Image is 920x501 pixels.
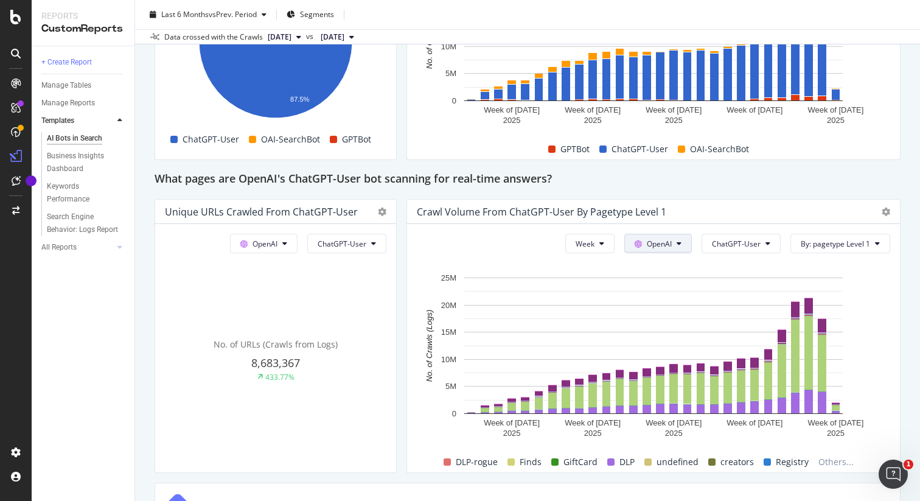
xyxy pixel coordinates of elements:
button: Segments [282,5,339,24]
text: 2025 [665,116,683,125]
text: 2025 [503,429,521,438]
text: 2025 [503,116,521,125]
text: 2025 [584,116,602,125]
a: Templates [41,114,114,127]
a: Manage Reports [41,97,126,110]
span: OpenAI [253,239,277,249]
div: Manage Tables [41,79,91,92]
span: OpenAI [647,239,672,249]
div: Crawl Volume from ChatGPT-User by pagetype Level 1 [417,206,666,218]
text: No. of Crawls (Logs) [425,310,434,382]
text: 15M [441,328,456,337]
a: All Reports [41,241,114,254]
text: 10M [441,355,456,364]
span: GiftCard [563,455,598,469]
div: Data crossed with the Crawls [164,32,263,43]
span: GPTBot [560,142,590,156]
text: Week of [DATE] [565,105,621,114]
button: ChatGPT-User [307,234,386,253]
text: Week of [DATE] [807,105,863,114]
button: OpenAI [230,234,298,253]
a: + Create Report [41,56,126,69]
span: Others... [814,455,859,469]
text: 0 [452,409,456,418]
div: CustomReports [41,22,125,36]
a: AI Bots in Search [47,132,126,145]
button: [DATE] [316,30,359,44]
div: Manage Reports [41,97,95,110]
button: By: pagetype Level 1 [790,234,890,253]
text: Week of [DATE] [807,418,863,427]
text: Week of [DATE] [646,418,702,427]
span: No. of URLs (Crawls from Logs) [214,338,338,350]
button: [DATE] [263,30,306,44]
span: 8,683,367 [251,356,300,370]
text: Week of [DATE] [727,105,782,114]
span: GPTBot [342,132,371,147]
text: 10M [441,42,456,51]
div: All Reports [41,241,77,254]
a: Business Insights Dashboard [47,150,126,175]
span: Segments [300,9,334,19]
span: Week [576,239,594,249]
span: By: pagetype Level 1 [801,239,870,249]
div: + Create Report [41,56,92,69]
span: vs [306,31,316,42]
span: ChatGPT-User [612,142,668,156]
div: Reports [41,10,125,22]
span: ChatGPT-User [712,239,761,249]
span: Last 6 Months [161,9,209,19]
text: 5M [445,69,456,79]
span: ChatGPT-User [318,239,366,249]
div: Tooltip anchor [26,175,37,186]
text: 5M [445,382,456,391]
span: ChatGPT-User [183,132,239,147]
span: 2025 Feb. 20th [321,32,344,43]
span: DLP [619,455,635,469]
text: 2025 [584,429,602,438]
text: Week of [DATE] [484,105,540,114]
a: Manage Tables [41,79,126,92]
text: 25M [441,273,456,282]
span: Finds [520,455,542,469]
svg: A chart. [417,272,890,442]
span: undefined [657,455,699,469]
text: Week of [DATE] [727,418,782,427]
a: Keywords Performance [47,180,126,206]
div: AI Bots in Search [47,132,102,145]
div: Business Insights Dashboard [47,150,117,175]
div: Search Engine Behavior: Logs Report [47,211,119,236]
text: 87.5% [290,96,309,103]
span: Registry [776,455,809,469]
button: OpenAI [624,234,692,253]
iframe: Intercom live chat [879,460,908,489]
text: 2025 [665,429,683,438]
div: 433.77% [265,372,294,382]
span: OAI-SearchBot [690,142,749,156]
h2: What pages are OpenAI's ChatGPT-User bot scanning for real-time answers? [155,170,552,189]
text: 2025 [827,116,845,125]
text: 0 [452,96,456,105]
text: Week of [DATE] [565,418,621,427]
div: Templates [41,114,74,127]
text: 2025 [827,429,845,438]
span: OAI-SearchBot [261,132,320,147]
button: ChatGPT-User [702,234,781,253]
a: Search Engine Behavior: Logs Report [47,211,126,236]
span: DLP-rogue [456,455,498,469]
text: Week of [DATE] [484,418,540,427]
div: What pages are OpenAI's ChatGPT-User bot scanning for real-time answers? [155,170,901,189]
div: Unique URLs Crawled from ChatGPT-User [165,206,358,218]
div: Unique URLs Crawled from ChatGPT-UserOpenAIChatGPT-UserNo. of URLs (Crawls from Logs)8,683,367433... [155,199,397,473]
text: Week of [DATE] [646,105,702,114]
span: vs Prev. Period [209,9,257,19]
button: Last 6 MonthsvsPrev. Period [145,5,271,24]
button: Week [565,234,615,253]
text: 20M [441,301,456,310]
span: 2025 Sep. 8th [268,32,291,43]
span: creators [720,455,754,469]
span: 1 [904,460,913,469]
div: Keywords Performance [47,180,115,206]
div: Crawl Volume from ChatGPT-User by pagetype Level 1WeekOpenAIChatGPT-UserBy: pagetype Level 1A cha... [406,199,901,473]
